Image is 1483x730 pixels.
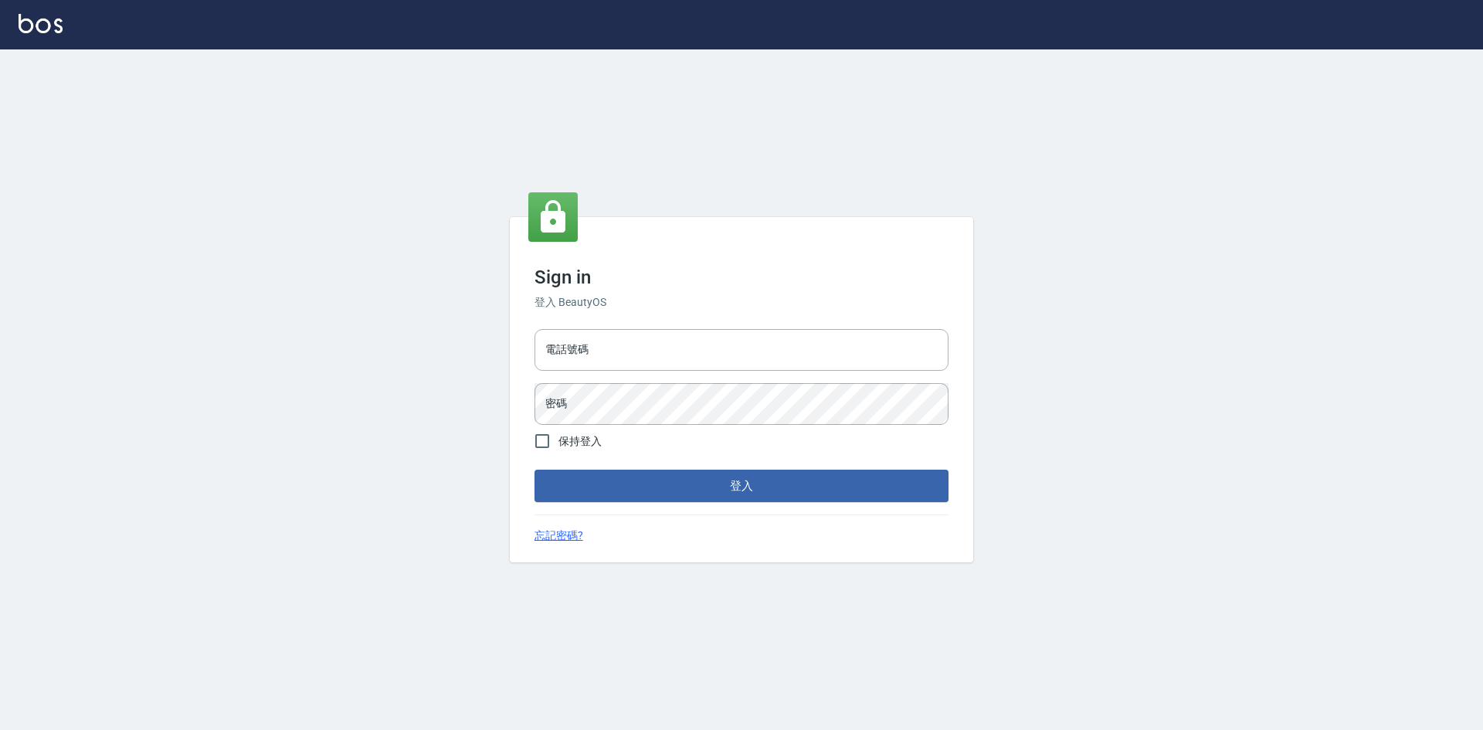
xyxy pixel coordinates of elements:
a: 忘記密碼? [534,528,583,544]
img: Logo [19,14,63,33]
button: 登入 [534,470,949,502]
h6: 登入 BeautyOS [534,294,949,311]
span: 保持登入 [558,433,602,450]
h3: Sign in [534,267,949,288]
